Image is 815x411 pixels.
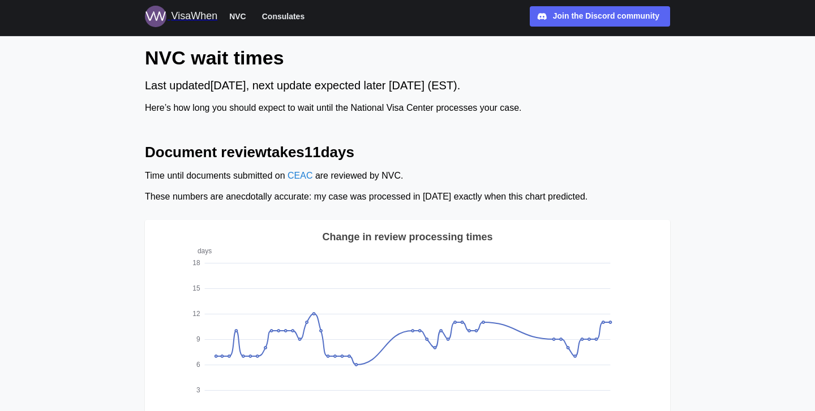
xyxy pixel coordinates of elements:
[145,45,670,70] h1: NVC wait times
[262,10,304,23] span: Consulates
[196,335,200,343] text: 9
[530,6,670,27] a: Join the Discord community
[192,284,200,292] text: 15
[198,247,212,255] text: days
[192,310,200,318] text: 12
[196,386,200,394] text: 3
[192,259,200,267] text: 18
[145,190,670,204] div: These numbers are anecdotally accurate: my case was processed in [DATE] exactly when this chart p...
[171,8,217,24] div: VisaWhen
[196,361,200,369] text: 6
[145,142,670,162] h2: Document review takes 11 days
[224,9,251,24] button: NVC
[145,169,670,183] div: Time until documents submitted on are reviewed by NVC.
[257,9,310,24] button: Consulates
[322,231,492,243] text: Change in review processing times
[229,10,246,23] span: NVC
[288,171,312,180] a: CEAC
[145,77,670,94] div: Last updated [DATE] , next update expected later [DATE] (EST).
[145,6,166,27] img: Logo for VisaWhen
[145,101,670,115] div: Here’s how long you should expect to wait until the National Visa Center processes your case.
[145,6,217,27] a: Logo for VisaWhen VisaWhen
[553,10,659,23] div: Join the Discord community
